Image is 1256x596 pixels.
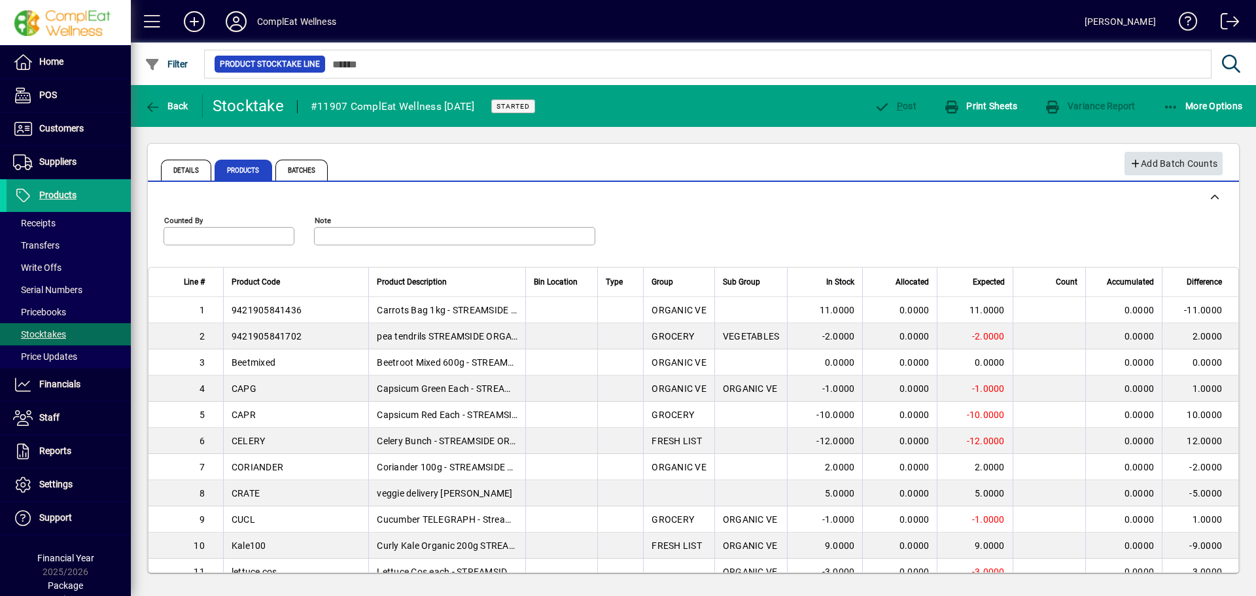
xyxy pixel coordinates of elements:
span: Products [39,190,77,200]
span: Details [161,160,211,181]
span: Kale100 [232,540,266,551]
span: Package [48,580,83,591]
span: Support [39,512,72,523]
td: 0.0000 [862,376,937,402]
span: ORGANIC VE [723,383,778,394]
span: -1.0000 [972,383,1005,394]
button: Add Batch Counts [1125,152,1223,175]
span: ORGANIC VE [723,540,778,551]
span: Write Offs [13,262,61,273]
div: [PERSON_NAME] [1085,11,1156,32]
span: Staff [39,412,60,423]
button: Profile [215,10,257,33]
span: Products [215,160,272,181]
span: Cucumber TELEGRAPH - Streamside OrganicsEACH [377,514,594,525]
a: Pricebooks [7,301,131,323]
td: 0.0000 [862,454,937,480]
span: -12.0000 [967,436,1005,446]
span: Bin Location [534,275,578,289]
span: Financial Year [37,553,94,563]
span: Price Updates [13,351,77,362]
td: -2.0000 [787,323,862,349]
button: Filter [141,52,192,76]
span: Allocated [896,275,929,289]
td: 0.0000 [862,559,937,585]
button: More Options [1160,94,1246,118]
div: 0.0000 [1094,487,1154,500]
span: Back [145,101,188,111]
span: -10.0000 [967,410,1005,420]
td: 2.0000 [787,454,862,480]
span: CUCL [232,514,255,525]
span: GROCERY [652,331,694,342]
td: 0.0000 [862,349,937,376]
span: Product Code [232,275,280,289]
span: ORGANIC VE [652,357,706,368]
span: Sub Group [723,275,760,289]
button: Print Sheets [941,94,1021,118]
td: 0.0000 [862,402,937,428]
div: 0.0000 [1094,461,1154,474]
div: Product Description [377,275,517,289]
td: 5.0000 [787,480,862,506]
div: Bin Location [534,275,589,289]
span: 2.0000 [975,462,1005,472]
span: CELERY [232,436,266,446]
span: 6 [200,436,205,446]
a: Transfers [7,234,131,256]
a: Suppliers [7,146,131,179]
a: Knowledge Base [1169,3,1198,45]
span: -2.0000 [972,331,1005,342]
span: Filter [145,59,188,69]
span: Accumulated [1107,275,1154,289]
span: 9.0000 [975,540,1005,551]
span: 9421905841436 [232,305,302,315]
td: -10.0000 [787,402,862,428]
td: -1.0000 [787,506,862,533]
a: Write Offs [7,256,131,279]
span: Suppliers [39,156,77,167]
span: Count [1056,275,1077,289]
span: pea tendrils STREAMSIDE ORGANICS [377,331,532,342]
span: veggie delivery [PERSON_NAME] [377,488,512,499]
a: Receipts [7,212,131,234]
span: lettuce cos [232,567,277,577]
span: 9 [200,514,205,525]
span: Product Stocktake Line [220,58,320,71]
span: More Options [1163,101,1243,111]
a: Customers [7,113,131,145]
span: Add Batch Counts [1130,153,1218,175]
span: ORGANIC VE [652,305,706,315]
div: Type [606,275,635,289]
span: 4 [200,383,205,394]
div: Line # [165,275,217,289]
span: GROCERY [652,410,694,420]
span: CORIANDER [232,462,283,472]
a: Logout [1211,3,1240,45]
div: Group [652,275,706,289]
a: Serial Numbers [7,279,131,301]
div: 0.0000 [1094,408,1154,421]
span: Pricebooks [13,307,66,317]
span: 2 [200,331,205,342]
td: -9.0000 [1162,533,1238,559]
span: 11.0000 [969,305,1005,315]
td: 2.0000 [1162,323,1238,349]
span: Difference [1187,275,1222,289]
div: Product Code [232,275,361,289]
button: Add [173,10,215,33]
span: Capsicum Red Each - STREAMSIDE [377,410,523,420]
span: CAPR [232,410,256,420]
span: FRESH LIST [652,436,702,446]
td: 0.0000 [862,480,937,506]
a: Reports [7,435,131,468]
span: 9421905841702 [232,331,302,342]
a: Staff [7,402,131,434]
mat-label: Note [315,216,331,225]
span: ORGANIC VE [652,462,706,472]
span: Home [39,56,63,67]
span: Transfers [13,240,60,251]
span: Settings [39,479,73,489]
span: 8 [200,488,205,499]
div: 0.0000 [1094,513,1154,526]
